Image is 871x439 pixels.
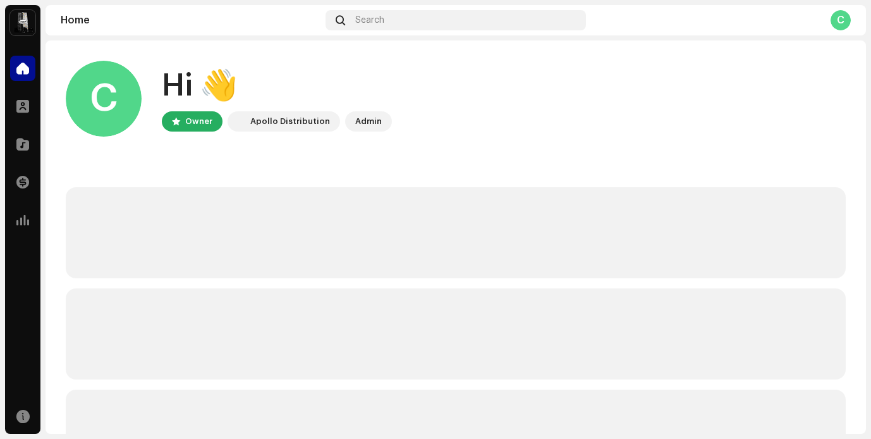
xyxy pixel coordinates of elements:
[355,114,382,129] div: Admin
[61,15,320,25] div: Home
[250,114,330,129] div: Apollo Distribution
[185,114,212,129] div: Owner
[355,15,384,25] span: Search
[230,114,245,129] img: 28cd5e4f-d8b3-4e3e-9048-38ae6d8d791a
[10,10,35,35] img: 28cd5e4f-d8b3-4e3e-9048-38ae6d8d791a
[831,10,851,30] div: C
[162,66,392,106] div: Hi 👋
[66,61,142,137] div: C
